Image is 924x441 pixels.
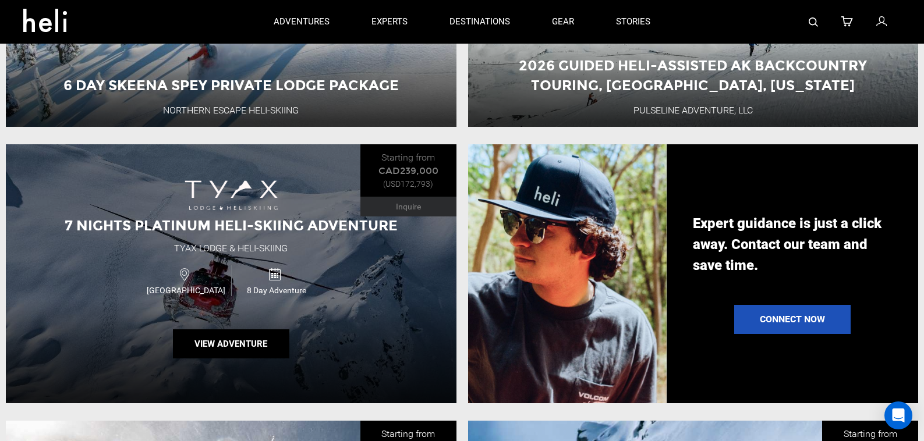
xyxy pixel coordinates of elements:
[884,401,912,429] div: Open Intercom Messenger
[232,284,321,296] span: 8 Day Adventure
[734,305,851,334] a: Connect Now
[693,213,892,276] p: Expert guidance is just a click away. Contact our team and save time.
[141,284,231,296] span: [GEOGRAPHIC_DATA]
[65,217,398,234] span: 7 Nights Platinum Heli-Skiing Adventure
[809,17,818,27] img: search-bar-icon.svg
[449,16,510,28] p: destinations
[274,16,330,28] p: adventures
[174,242,288,255] div: Tyax Lodge & Heli-Skiing
[173,329,289,358] button: View Adventure
[371,16,408,28] p: experts
[185,180,278,211] img: images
